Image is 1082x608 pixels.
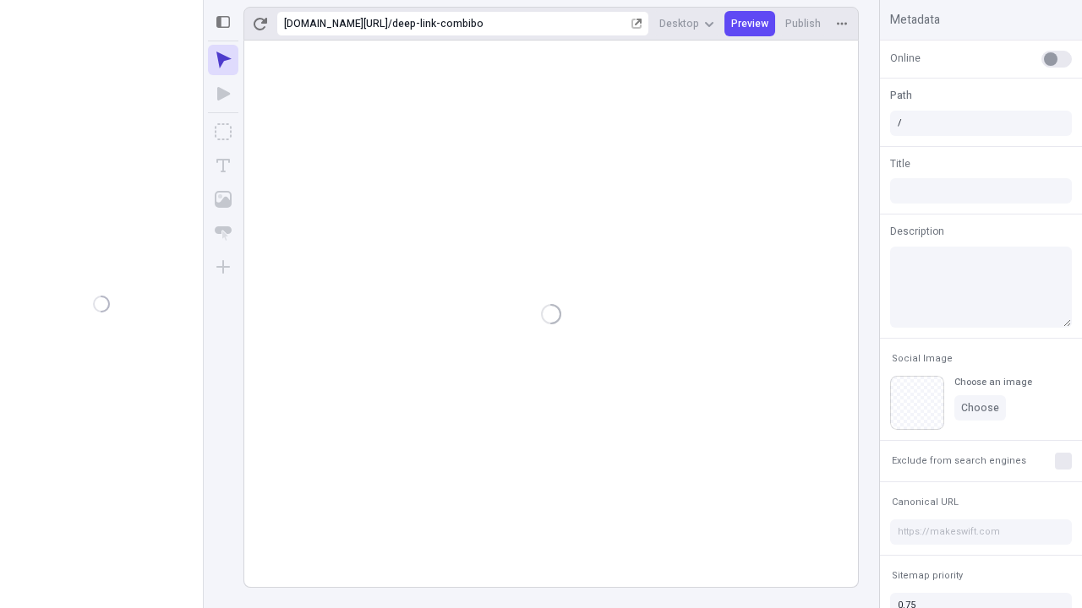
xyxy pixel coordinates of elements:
[888,349,956,369] button: Social Image
[659,17,699,30] span: Desktop
[961,401,999,415] span: Choose
[731,17,768,30] span: Preview
[890,519,1072,545] input: https://makeswift.com
[888,566,966,586] button: Sitemap priority
[388,17,392,30] div: /
[892,496,959,508] span: Canonical URL
[890,156,910,171] span: Title
[284,17,388,30] div: [URL][DOMAIN_NAME]
[653,11,721,36] button: Desktop
[208,218,238,248] button: Button
[892,352,953,365] span: Social Image
[890,51,921,66] span: Online
[954,395,1006,421] button: Choose
[892,454,1026,467] span: Exclude from search engines
[208,150,238,181] button: Text
[954,376,1032,388] div: Choose an image
[892,569,963,582] span: Sitemap priority
[392,17,628,30] div: deep-link-combibo
[890,88,912,103] span: Path
[208,184,238,214] button: Image
[888,492,962,513] button: Canonical URL
[208,117,238,147] button: Box
[724,11,775,36] button: Preview
[779,11,828,36] button: Publish
[888,451,1030,471] button: Exclude from search engines
[785,17,821,30] span: Publish
[890,224,944,239] span: Description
